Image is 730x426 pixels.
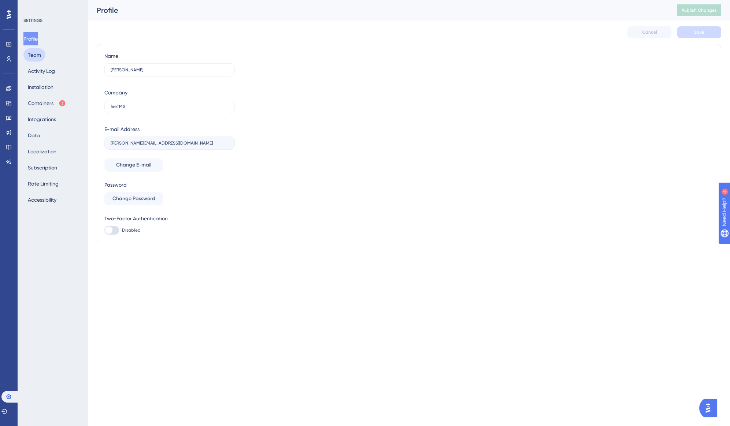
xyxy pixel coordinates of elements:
iframe: UserGuiding AI Assistant Launcher [699,397,721,419]
button: Installation [23,81,58,94]
input: Name Surname [111,67,229,72]
div: Name [104,52,118,60]
button: Subscription [23,161,62,174]
input: Company Name [111,104,229,109]
span: Cancel [642,29,657,35]
span: Change E-mail [116,161,151,169]
button: Data [23,129,44,142]
span: Save [694,29,704,35]
input: E-mail Address [111,141,229,146]
button: Containers [23,97,70,110]
button: Change Password [104,192,163,205]
div: Company [104,88,127,97]
button: Activity Log [23,64,59,78]
button: Accessibility [23,193,61,206]
div: Profile [97,5,659,15]
button: Save [677,26,721,38]
div: 4 [51,4,53,10]
div: E-mail Address [104,125,140,134]
button: Localization [23,145,61,158]
button: Publish Changes [677,4,721,16]
button: Integrations [23,113,60,126]
span: Change Password [112,194,155,203]
button: Rate Limiting [23,177,63,190]
div: Password [104,180,235,189]
span: Need Help? [17,2,46,11]
div: Two-Factor Authentication [104,214,235,223]
button: Change E-mail [104,158,163,172]
button: Profile [23,32,38,45]
div: SETTINGS [23,18,83,23]
button: Team [23,48,45,61]
button: Cancel [627,26,671,38]
span: Publish Changes [682,7,717,13]
span: Disabled [122,227,141,233]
